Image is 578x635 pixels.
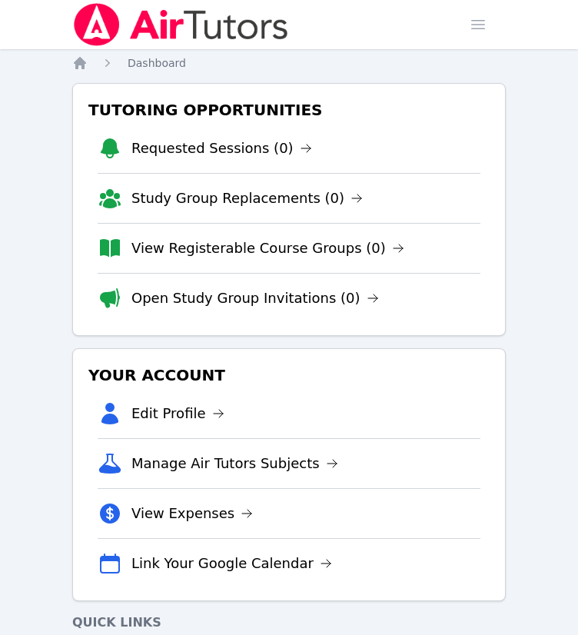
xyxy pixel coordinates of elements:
nav: Breadcrumb [72,55,506,71]
a: Dashboard [128,55,186,71]
h3: Your Account [85,361,493,389]
a: Open Study Group Invitations (0) [131,288,379,309]
a: Edit Profile [131,403,224,424]
img: Air Tutors [72,3,290,46]
a: Manage Air Tutors Subjects [131,453,338,474]
h3: Tutoring Opportunities [85,96,493,124]
a: View Expenses [131,503,253,524]
a: Link Your Google Calendar [131,553,332,574]
span: Dashboard [128,57,186,69]
a: View Registerable Course Groups (0) [131,238,404,259]
h4: Quick Links [72,613,506,632]
a: Study Group Replacements (0) [131,188,363,209]
a: Requested Sessions (0) [131,138,312,159]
